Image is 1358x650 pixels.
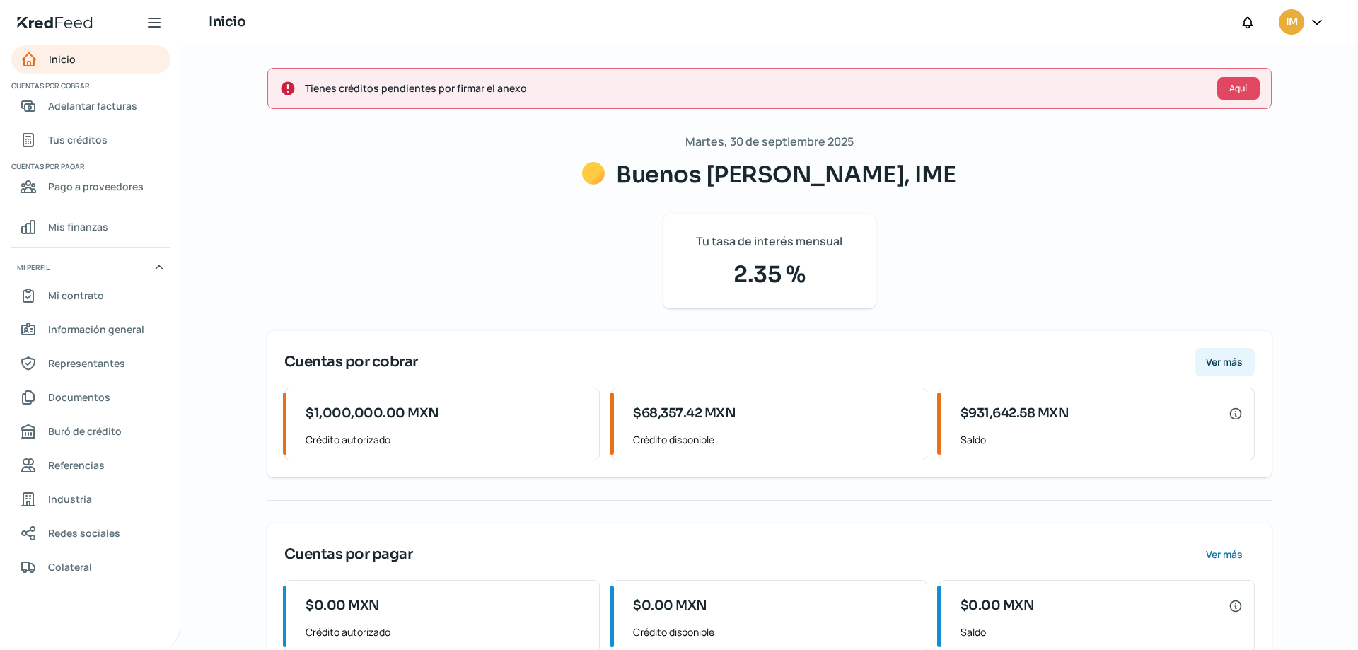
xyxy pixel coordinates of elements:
span: Tu tasa de interés mensual [696,231,842,252]
a: Industria [11,485,170,513]
button: Ver más [1195,540,1255,569]
h1: Inicio [209,12,245,33]
span: Aquí [1229,84,1247,93]
a: Mi contrato [11,282,170,310]
span: $0.00 MXN [961,596,1035,615]
a: Tus créditos [11,126,170,154]
span: $68,357.42 MXN [633,404,736,423]
span: Crédito autorizado [306,623,588,641]
span: $931,642.58 MXN [961,404,1069,423]
span: Redes sociales [48,524,120,542]
span: Pago a proveedores [48,178,144,195]
span: Saldo [961,623,1243,641]
span: Representantes [48,354,125,372]
a: Redes sociales [11,519,170,547]
a: Mis finanzas [11,213,170,241]
span: Mis finanzas [48,218,108,236]
button: Ver más [1195,348,1255,376]
a: Información general [11,315,170,344]
span: Información general [48,320,144,338]
span: Ver más [1206,357,1243,367]
span: Buró de crédito [48,422,122,440]
span: Crédito disponible [633,623,915,641]
span: IM [1286,14,1297,31]
img: Saludos [582,162,605,185]
span: Ver más [1206,550,1243,559]
span: Martes, 30 de septiembre 2025 [685,132,854,152]
span: Mi contrato [48,286,104,304]
span: Buenos [PERSON_NAME], IME [616,161,956,189]
span: Mi perfil [17,261,50,274]
span: Tienes créditos pendientes por firmar el anexo [305,79,1206,97]
span: Saldo [961,431,1243,448]
span: Crédito disponible [633,431,915,448]
span: $1,000,000.00 MXN [306,404,439,423]
span: Crédito autorizado [306,431,588,448]
a: Referencias [11,451,170,480]
span: 2.35 % [680,257,859,291]
span: $0.00 MXN [633,596,707,615]
a: Pago a proveedores [11,173,170,201]
a: Adelantar facturas [11,92,170,120]
a: Inicio [11,45,170,74]
span: Adelantar facturas [48,97,137,115]
span: Cuentas por pagar [284,544,413,565]
span: $0.00 MXN [306,596,380,615]
span: Documentos [48,388,110,406]
a: Documentos [11,383,170,412]
span: Cuentas por cobrar [11,79,168,92]
span: Tus créditos [48,131,108,149]
span: Inicio [49,50,76,68]
a: Colateral [11,553,170,581]
span: Cuentas por pagar [11,160,168,173]
span: Cuentas por cobrar [284,352,418,373]
button: Aquí [1217,77,1260,100]
a: Buró de crédito [11,417,170,446]
a: Representantes [11,349,170,378]
span: Referencias [48,456,105,474]
span: Industria [48,490,92,508]
span: Colateral [48,558,92,576]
